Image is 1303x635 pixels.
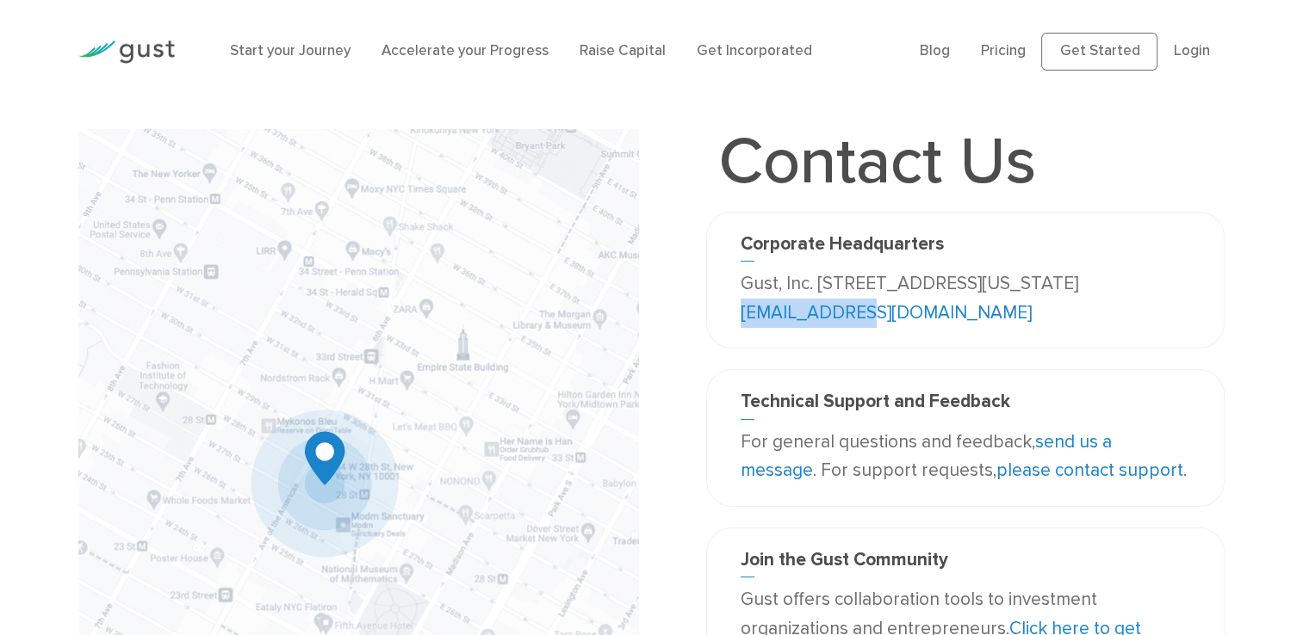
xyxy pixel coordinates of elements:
a: Accelerate your Progress [382,42,549,59]
a: Blog [920,42,950,59]
a: Get Incorporated [697,42,812,59]
h3: Corporate Headquarters [741,233,1191,262]
a: Get Started [1041,33,1157,71]
h3: Technical Support and Feedback [741,391,1191,419]
p: For general questions and feedback, . For support requests, . [741,428,1191,485]
h1: Contact Us [706,129,1049,194]
a: please contact support [996,459,1183,481]
a: [EMAIL_ADDRESS][DOMAIN_NAME] [741,302,1032,324]
p: Gust, Inc. [STREET_ADDRESS][US_STATE] [741,269,1191,327]
h3: Join the Gust Community [741,549,1191,577]
a: Login [1173,42,1209,59]
a: Pricing [981,42,1026,59]
a: Start your Journey [230,42,351,59]
img: Gust Logo [78,40,175,64]
a: Raise Capital [580,42,666,59]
